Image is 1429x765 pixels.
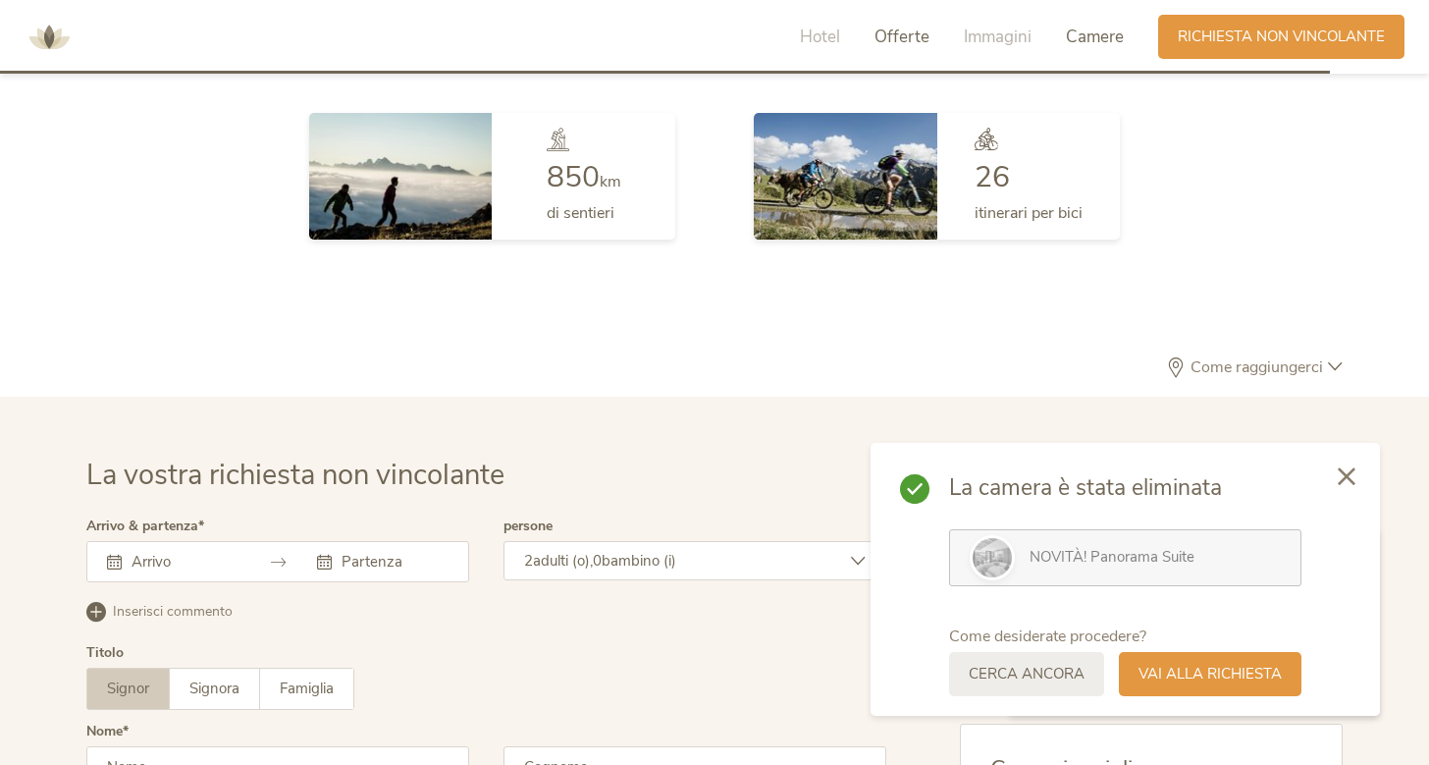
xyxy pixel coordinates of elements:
[949,472,1301,504] span: La camera è stata eliminata
[593,551,602,571] span: 0
[1186,359,1328,375] span: Come raggiungerci
[1178,27,1385,47] span: Richiesta non vincolante
[973,538,1012,577] img: Preview
[107,679,149,698] span: Signor
[1066,26,1124,48] span: Camere
[503,519,553,533] label: persone
[86,725,129,738] label: Nome
[524,551,533,571] span: 2
[969,664,1085,684] span: Cerca ancora
[337,552,449,572] input: Partenza
[86,519,204,533] label: Arrivo & partenza
[547,202,614,224] span: di sentieri
[189,679,239,698] span: Signora
[86,646,124,660] div: Titolo
[1138,664,1282,684] span: Vai alla richiesta
[800,26,840,48] span: Hotel
[86,456,504,494] span: La vostra richiesta non vincolante
[20,29,79,43] a: AMONTI & LUNARIS Wellnessresort
[280,679,334,698] span: Famiglia
[602,551,676,571] span: bambino (i)
[964,26,1032,48] span: Immagini
[1030,547,1194,567] span: NOVITÀ! Panorama Suite
[600,171,621,192] span: km
[20,8,79,67] img: AMONTI & LUNARIS Wellnessresort
[533,551,593,571] span: adulti (o),
[127,552,238,572] input: Arrivo
[975,157,1010,197] span: 26
[874,26,929,48] span: Offerte
[547,157,600,197] span: 850
[975,202,1083,224] span: itinerari per bici
[113,602,233,622] span: Inserisci commento
[949,626,1146,647] span: Come desiderate procedere?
